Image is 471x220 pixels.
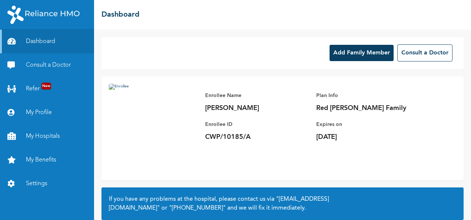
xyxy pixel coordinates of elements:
[205,133,309,141] p: CWP/10185/A
[169,205,226,211] a: "[PHONE_NUMBER]"
[316,120,420,129] p: Expires on
[205,120,309,129] p: Enrollee ID
[316,133,420,141] p: [DATE]
[397,44,452,61] button: Consult a Doctor
[205,104,309,113] p: [PERSON_NAME]
[109,84,198,173] img: Enrollee
[109,195,456,213] h2: If you have any problems at the hospital, please contact us via or and we will fix it immediately.
[101,9,140,20] h2: Dashboard
[205,91,309,100] p: Enrollee Name
[41,83,51,90] span: New
[7,6,80,24] img: RelianceHMO's Logo
[330,45,394,61] button: Add Family Member
[316,91,420,100] p: Plan Info
[316,104,420,113] p: Red [PERSON_NAME] Family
